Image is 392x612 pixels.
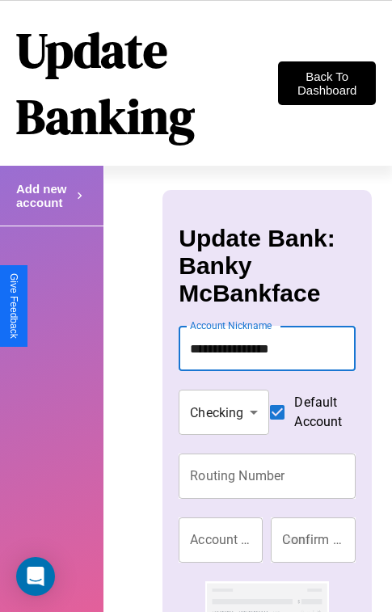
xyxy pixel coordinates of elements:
div: Open Intercom Messenger [16,557,55,596]
span: Default Account [294,393,342,432]
div: Checking [179,390,269,435]
h1: Update Banking [16,17,278,150]
button: Back To Dashboard [278,61,376,105]
h3: Update Bank: Banky McBankface [179,225,355,307]
h4: Add new account [16,182,73,209]
div: Give Feedback [8,273,19,339]
label: Account Nickname [190,319,272,332]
